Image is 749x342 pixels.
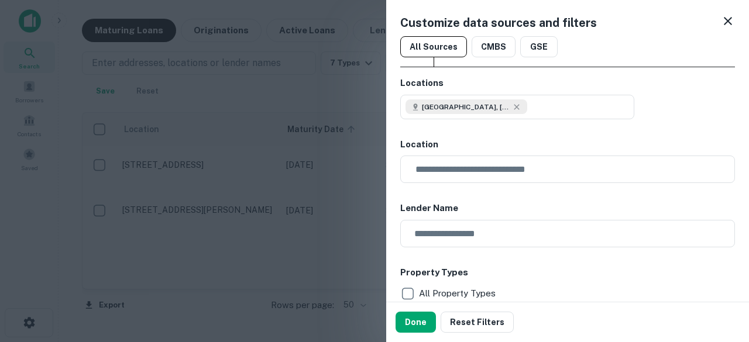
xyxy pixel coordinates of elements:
[400,36,467,57] button: All Sources
[400,202,735,215] h6: Lender Name
[400,95,634,119] button: [GEOGRAPHIC_DATA], [GEOGRAPHIC_DATA], [GEOGRAPHIC_DATA]
[422,102,510,112] span: [GEOGRAPHIC_DATA], [GEOGRAPHIC_DATA], [GEOGRAPHIC_DATA]
[690,248,749,305] iframe: Chat Widget
[419,286,498,300] p: All Property Types
[441,312,514,333] button: Reset Filters
[520,36,558,57] button: GSE
[400,14,597,32] h5: Customize data sources and filters
[396,312,436,333] button: Done
[472,36,516,57] button: CMBS
[400,138,735,151] h6: Location
[400,266,735,279] h6: Property Types
[400,77,735,90] h6: Locations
